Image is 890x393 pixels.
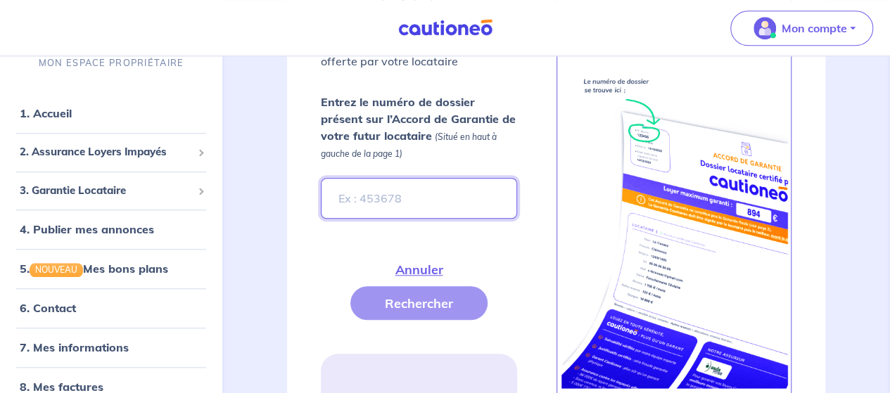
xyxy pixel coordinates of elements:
[782,20,847,37] p: Mon compte
[6,177,217,205] div: 3. Garantie Locataire
[559,65,789,389] img: certificate-new.png
[393,19,498,37] img: Cautioneo
[360,252,477,286] button: Annuler
[6,255,217,283] div: 5.NOUVEAUMes bons plans
[20,222,154,236] a: 4. Publier mes annonces
[20,144,192,160] span: 2. Assurance Loyers Impayés
[20,106,72,120] a: 1. Accueil
[6,138,217,166] div: 2. Assurance Loyers Impayés
[321,95,516,143] strong: Entrez le numéro de dossier présent sur l’Accord de Garantie de votre futur locataire
[20,262,168,276] a: 5.NOUVEAUMes bons plans
[730,11,873,46] button: illu_account_valid_menu.svgMon compte
[20,340,129,354] a: 7. Mes informations
[321,131,497,159] em: (Situé en haut à gauche de la page 1)
[39,56,184,70] p: MON ESPACE PROPRIÉTAIRE
[6,99,217,127] div: 1. Accueil
[321,178,516,219] input: Ex : 453678
[6,215,217,243] div: 4. Publier mes annonces
[6,294,217,322] div: 6. Contact
[20,301,76,315] a: 6. Contact
[6,333,217,361] div: 7. Mes informations
[754,17,776,39] img: illu_account_valid_menu.svg
[20,183,192,199] span: 3. Garantie Locataire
